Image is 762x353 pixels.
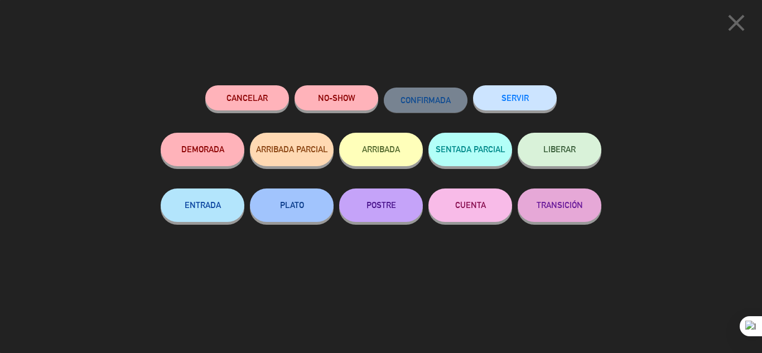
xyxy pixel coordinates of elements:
[384,88,467,113] button: CONFIRMADA
[543,144,576,154] span: LIBERAR
[719,8,754,41] button: close
[161,133,244,166] button: DEMORADA
[161,188,244,222] button: ENTRADA
[401,95,451,105] span: CONFIRMADA
[518,133,601,166] button: LIBERAR
[339,133,423,166] button: ARRIBADA
[250,188,334,222] button: PLATO
[250,133,334,166] button: ARRIBADA PARCIAL
[518,188,601,222] button: TRANSICIÓN
[428,133,512,166] button: SENTADA PARCIAL
[428,188,512,222] button: CUENTA
[473,85,557,110] button: SERVIR
[339,188,423,222] button: POSTRE
[295,85,378,110] button: NO-SHOW
[722,9,750,37] i: close
[205,85,289,110] button: Cancelar
[256,144,328,154] span: ARRIBADA PARCIAL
